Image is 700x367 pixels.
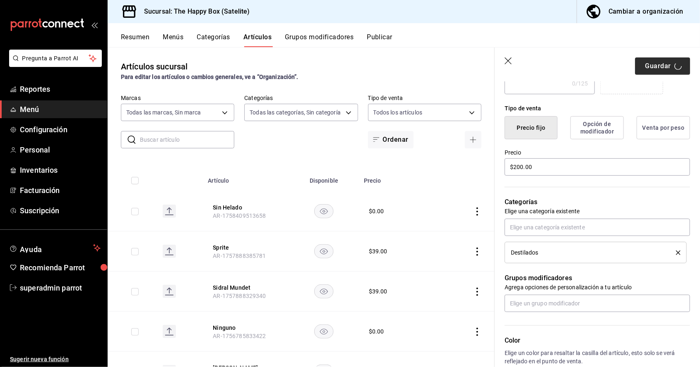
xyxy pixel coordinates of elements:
[505,158,690,176] input: $0.00
[314,284,334,298] button: availability-product
[20,83,101,95] span: Reportes
[473,328,481,336] button: actions
[137,7,250,17] h3: Sucursal: The Happy Box (Satelite)
[213,293,266,299] span: AR-1757888329340
[213,284,279,292] button: edit-product-location
[213,324,279,332] button: edit-product-location
[572,79,588,88] div: 0 /125
[473,207,481,216] button: actions
[369,327,384,336] div: $ 0.00
[6,60,102,69] a: Pregunta a Parrot AI
[369,287,387,296] div: $ 39.00
[368,95,481,101] label: Tipo de venta
[505,116,558,139] button: Precio fijo
[121,95,234,101] label: Marcas
[505,295,690,312] input: Elige un grupo modificador
[250,108,341,117] span: Todas las categorías, Sin categoría
[570,116,624,139] button: Opción de modificador
[314,244,334,258] button: availability-product
[314,204,334,218] button: availability-product
[22,54,89,63] span: Pregunta a Parrot AI
[91,21,98,28] button: open_drawer_menu
[213,253,266,259] span: AR-1757888385781
[369,207,384,215] div: $ 0.00
[20,104,101,115] span: Menú
[197,33,231,47] button: Categorías
[213,212,266,219] span: AR-1758409513658
[121,60,188,73] div: Artículos sucursal
[505,150,690,156] label: Precio
[505,336,690,346] p: Color
[505,273,690,283] p: Grupos modificadores
[20,124,101,135] span: Configuración
[289,165,358,191] th: Disponible
[670,250,681,255] button: delete
[473,248,481,256] button: actions
[637,116,690,139] button: Venta por peso
[126,108,201,117] span: Todas las marcas, Sin marca
[213,333,266,339] span: AR-1756785833422
[121,33,700,47] div: navigation tabs
[140,131,234,148] input: Buscar artículo
[314,324,334,338] button: availability-product
[20,144,101,155] span: Personal
[505,219,690,236] input: Elige una categoría existente
[203,165,289,191] th: Artículo
[505,283,690,291] p: Agrega opciones de personalización a tu artículo
[505,197,690,207] p: Categorías
[20,164,101,176] span: Inventarios
[213,203,279,212] button: edit-product-location
[20,282,101,293] span: superadmin parrot
[368,131,414,148] button: Ordenar
[213,243,279,252] button: edit-product-location
[10,355,101,364] span: Sugerir nueva función
[20,205,101,216] span: Suscripción
[369,247,387,255] div: $ 39.00
[163,33,183,47] button: Menús
[285,33,354,47] button: Grupos modificadores
[121,74,298,80] strong: Para editar los artículos o cambios generales, ve a “Organización”.
[505,349,690,365] p: Elige un color para resaltar la casilla del artículo, esto solo se verá reflejado en el punto de ...
[243,33,272,47] button: Artículos
[20,262,101,273] span: Recomienda Parrot
[505,207,690,215] p: Elige una categoría existente
[505,104,690,113] div: Tipo de venta
[20,185,101,196] span: Facturación
[511,250,538,255] span: Destilados
[609,6,683,17] div: Cambiar a organización
[121,33,149,47] button: Resumen
[244,95,358,101] label: Categorías
[367,33,392,47] button: Publicar
[20,243,90,253] span: Ayuda
[373,108,423,117] span: Todos los artículos
[359,165,439,191] th: Precio
[473,288,481,296] button: actions
[9,50,102,67] button: Pregunta a Parrot AI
